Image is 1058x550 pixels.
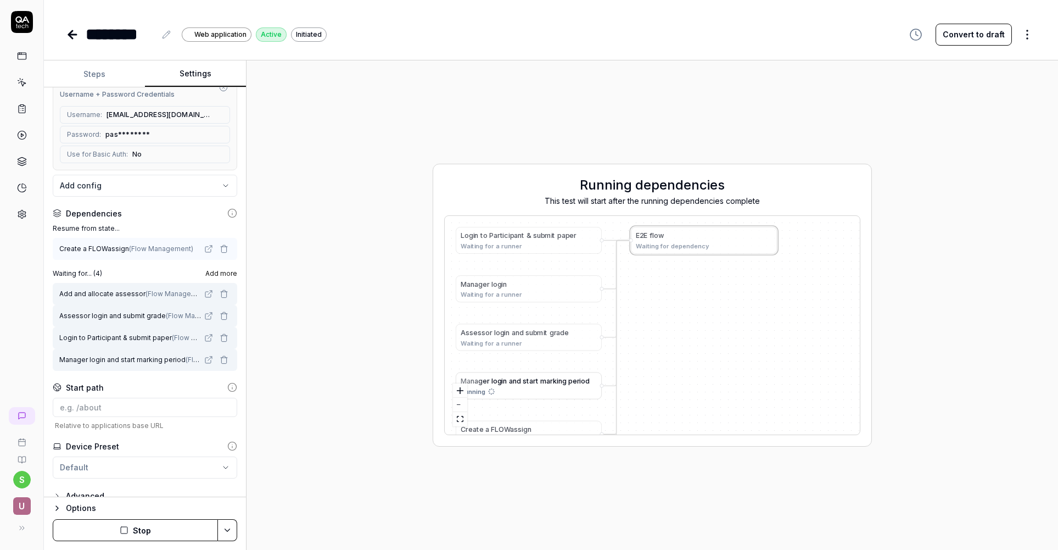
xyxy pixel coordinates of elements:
[569,231,574,240] span: e
[518,231,522,240] span: n
[529,328,533,336] span: u
[516,328,519,336] span: n
[461,241,522,251] span: Waiting for a runner
[553,377,557,385] span: k
[581,377,585,385] span: o
[205,269,237,279] span: Add more
[461,387,485,396] span: Running
[461,290,522,299] span: Waiting for a runner
[469,231,473,240] span: g
[493,377,497,385] span: o
[499,425,504,434] span: O
[500,328,505,336] span: g
[482,328,485,336] span: s
[533,377,536,385] span: r
[561,328,565,336] span: d
[67,130,101,140] span: Password:
[483,231,488,240] span: o
[466,425,468,434] span: r
[186,355,250,364] span: ( Flow Management )
[456,421,602,448] a: CreateaFLOWassign
[466,328,469,336] span: s
[194,30,247,40] span: Web application
[494,328,496,336] span: l
[461,328,466,336] span: A
[453,384,467,398] button: zoom in
[132,149,142,159] span: No
[511,425,514,434] span: a
[506,328,510,336] span: n
[580,377,581,385] span: i
[562,231,566,240] span: a
[468,425,473,434] span: e
[564,328,569,336] span: e
[67,110,102,120] span: Username:
[479,377,483,385] span: g
[217,331,231,345] button: Remove dependency
[53,502,237,515] button: Options
[53,519,218,541] button: Stop
[540,377,546,385] span: m
[504,328,506,336] span: i
[456,324,602,351] a: AssessorloginandsubmitgradeWaiting for a runner
[444,175,860,195] h2: Running dependencies
[453,412,467,426] button: fit view
[60,90,175,99] div: Username + Password Credentials
[554,328,557,336] span: r
[557,328,561,336] span: a
[577,377,580,385] span: r
[487,377,490,385] span: r
[585,377,590,385] span: d
[503,231,505,240] span: i
[4,429,39,447] a: Book a call with us
[538,328,544,336] span: m
[59,355,202,365] div: Manager login and start marking period
[66,502,237,515] div: Options
[546,377,550,385] span: a
[479,425,484,434] span: e
[533,231,537,240] span: s
[53,490,104,503] button: Advanced
[551,231,553,240] span: i
[202,331,215,345] a: Open test in new page
[509,377,513,385] span: a
[53,269,102,279] label: Waiting for... ( 4 )
[508,231,510,240] span: i
[550,328,554,336] span: g
[291,27,327,42] div: Initiated
[513,377,517,385] span: n
[467,377,471,385] span: a
[480,231,483,240] span: t
[475,377,479,385] span: a
[202,242,215,255] a: Open test in new page
[574,231,576,240] span: r
[13,471,31,488] span: s
[182,27,251,42] a: Web application
[53,224,237,234] label: Resume from state...
[467,280,471,288] span: a
[473,328,478,336] span: e
[60,462,88,473] div: Default
[525,328,529,336] span: s
[475,231,479,240] span: n
[504,231,508,240] span: c
[202,353,215,366] a: Open test in new page
[145,61,246,87] button: Settings
[497,280,502,288] span: g
[217,309,231,323] button: Remove dependency
[504,425,511,434] span: W
[494,231,497,240] span: a
[562,377,567,385] span: g
[473,231,475,240] span: i
[903,24,929,46] button: View version history
[517,377,521,385] span: d
[9,407,35,425] a: New conversation
[491,280,493,288] span: l
[456,373,602,399] div: ManagerloginandstartmarkingperiodRunning
[461,425,466,434] span: C
[202,287,215,301] a: Open test in new page
[502,280,503,288] span: i
[514,425,518,434] span: s
[553,231,556,240] span: t
[496,328,500,336] span: o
